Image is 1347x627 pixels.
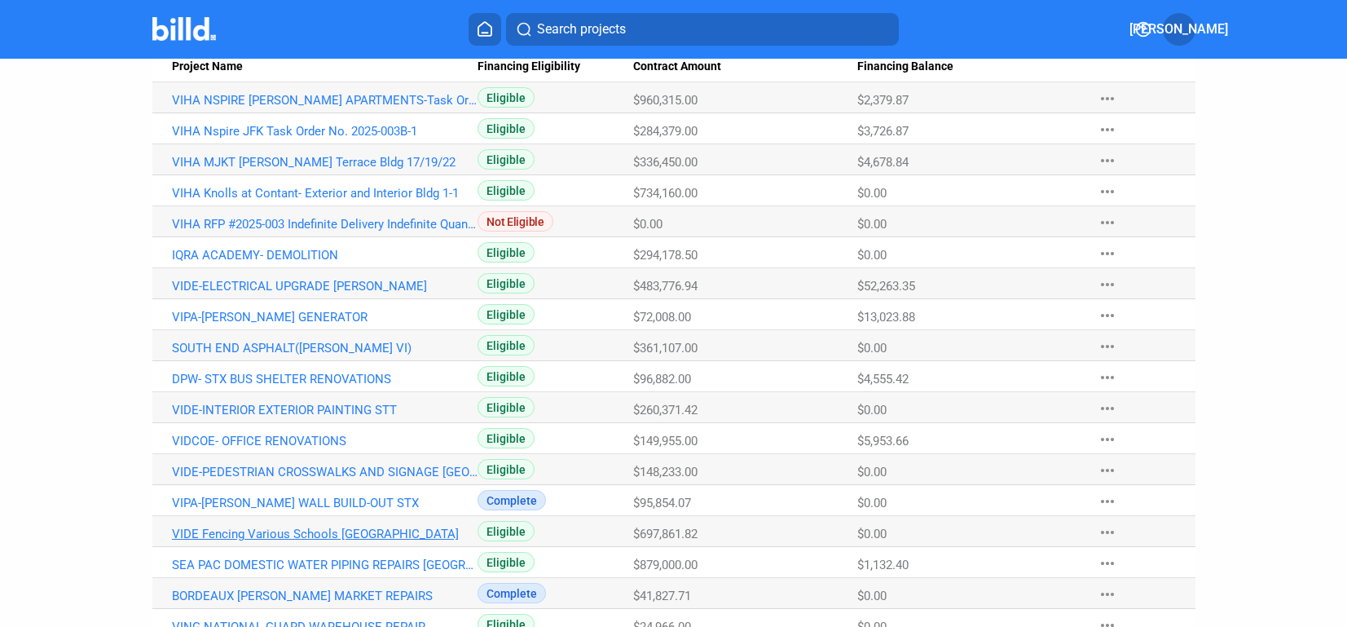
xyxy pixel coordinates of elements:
a: VIDE Fencing Various Schools [GEOGRAPHIC_DATA] [172,527,478,541]
span: Eligible [478,552,535,572]
mat-icon: more_horiz [1098,306,1117,325]
span: Eligible [478,180,535,201]
a: VIHA Nspire JFK Task Order No. 2025-003B-1 [172,124,478,139]
span: $148,233.00 [633,465,698,479]
span: Search projects [537,20,626,39]
span: $0.00 [857,589,887,603]
button: Search projects [506,13,899,46]
a: VIDCOE- OFFICE RENOVATIONS [172,434,478,448]
div: Financing Balance [857,60,1081,74]
span: $5,953.66 [857,434,909,448]
span: $13,023.88 [857,310,915,325]
span: Financing Balance [857,60,953,74]
a: VIPA-[PERSON_NAME] GENERATOR [172,310,478,325]
a: VIHA RFP #2025-003 Indefinite Delivery Indefinite Quantity (IDIQ) NSPIRE [172,217,478,232]
img: Billd Company Logo [152,17,217,41]
span: $4,678.84 [857,155,909,170]
span: $483,776.94 [633,279,698,294]
a: VIPA-[PERSON_NAME] WALL BUILD-OUT STX [172,496,478,510]
a: VIDE-PEDESTRIAN CROSSWALKS AND SIGNAGE [GEOGRAPHIC_DATA] [172,465,478,479]
span: Contract Amount [633,60,721,74]
span: Project Name [172,60,243,74]
span: $697,861.82 [633,527,698,541]
span: $0.00 [633,217,662,232]
span: $4,555.42 [857,372,909,386]
mat-icon: more_horiz [1098,120,1117,139]
mat-icon: more_horiz [1098,275,1117,294]
span: $149,955.00 [633,434,698,448]
span: $0.00 [857,496,887,510]
mat-icon: more_horiz [1098,492,1117,511]
span: $0.00 [857,527,887,541]
span: Eligible [478,335,535,355]
a: VIDE-INTERIOR EXTERIOR PAINTING STT [172,403,478,417]
span: $260,371.42 [633,403,698,417]
span: Financing Eligibility [478,60,580,74]
span: $3,726.87 [857,124,909,139]
span: Eligible [478,118,535,139]
mat-icon: more_horiz [1098,461,1117,480]
mat-icon: more_horiz [1098,337,1117,356]
a: IQRA ACADEMY- DEMOLITION [172,248,478,263]
span: Eligible [478,242,535,263]
mat-icon: more_horiz [1098,554,1117,573]
span: $0.00 [857,465,887,479]
span: [PERSON_NAME] [1129,20,1228,39]
span: $0.00 [857,403,887,417]
span: Eligible [478,273,535,294]
span: $0.00 [857,217,887,232]
mat-icon: more_horiz [1098,244,1117,263]
span: Eligible [478,428,535,448]
mat-icon: more_horiz [1098,151,1117,170]
a: DPW- STX BUS SHELTER RENOVATIONS [172,372,478,386]
div: Financing Eligibility [478,60,633,74]
span: Complete [478,490,546,510]
span: $294,178.50 [633,248,698,263]
span: $284,379.00 [633,124,698,139]
a: BORDEAUX [PERSON_NAME] MARKET REPAIRS [172,589,478,603]
a: VIHA MJKT [PERSON_NAME] Terrace Bldg 17/19/22 [172,155,478,170]
span: $361,107.00 [633,341,698,355]
span: Not Eligible [478,211,552,232]
span: $72,008.00 [633,310,691,325]
span: $2,379.87 [857,93,909,108]
a: VIHA NSPIRE [PERSON_NAME] APARTMENTS-Task Order # 2025-003B-2 [172,93,478,108]
span: $0.00 [857,248,887,263]
mat-icon: more_horiz [1098,89,1117,108]
div: Contract Amount [633,60,857,74]
span: Eligible [478,521,535,541]
a: SOUTH END ASPHALT([PERSON_NAME] VI) [172,341,478,355]
span: $95,854.07 [633,496,691,510]
span: $0.00 [857,186,887,201]
span: Eligible [478,149,535,170]
span: $1,132.40 [857,558,909,572]
a: SEA PAC DOMESTIC WATER PIPING REPAIRS [GEOGRAPHIC_DATA] [172,558,478,572]
span: $734,160.00 [633,186,698,201]
mat-icon: more_horiz [1098,182,1117,201]
span: $96,882.00 [633,372,691,386]
span: Eligible [478,366,535,386]
button: [PERSON_NAME] [1163,13,1195,46]
span: Eligible [478,304,535,325]
mat-icon: more_horiz [1098,523,1117,542]
span: Eligible [478,459,535,479]
span: $879,000.00 [633,558,698,572]
a: VIHA Knolls at Contant- Exterior and Interior Bldg 1-1 [172,186,478,201]
a: VIDE-ELECTRICAL UPGRADE [PERSON_NAME] [172,279,478,294]
mat-icon: more_horiz [1098,399,1117,418]
span: Eligible [478,397,535,417]
mat-icon: more_horiz [1098,213,1117,232]
mat-icon: more_horiz [1098,430,1117,449]
span: $0.00 [857,341,887,355]
span: $41,827.71 [633,589,691,603]
span: Eligible [478,87,535,108]
span: Complete [478,583,546,603]
mat-icon: more_horiz [1098,368,1117,387]
div: Project Name [172,60,478,74]
span: $960,315.00 [633,93,698,108]
mat-icon: more_horiz [1098,585,1117,604]
span: $336,450.00 [633,155,698,170]
span: $52,263.35 [857,279,915,294]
